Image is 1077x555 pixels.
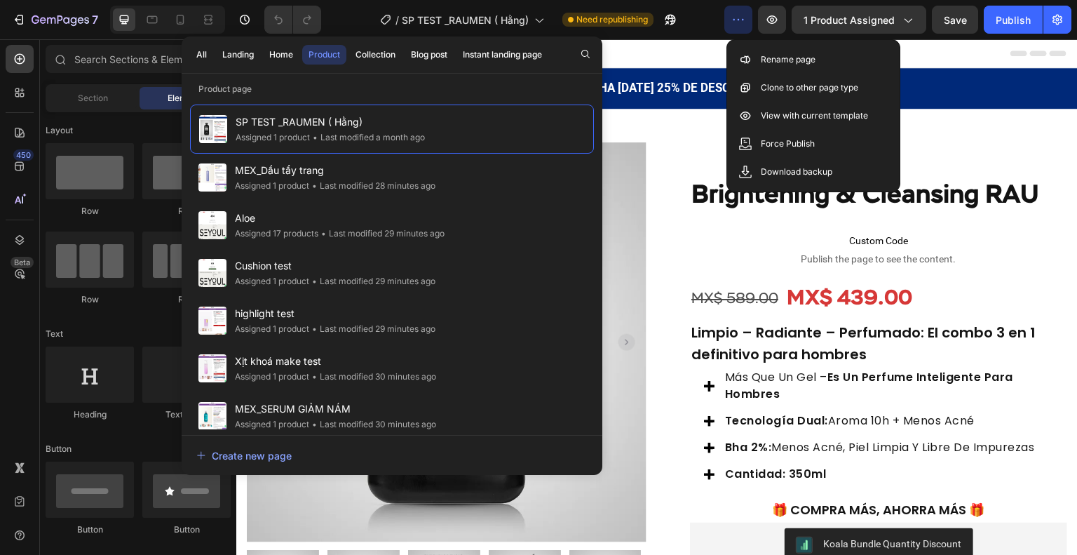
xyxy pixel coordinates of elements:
[321,228,326,239] span: •
[349,45,402,65] button: Collection
[235,417,309,432] div: Assigned 1 product
[46,523,134,536] div: Button
[405,45,454,65] button: Blog post
[309,48,340,61] div: Product
[489,330,777,363] strong: es un perfume inteligente para hombres
[309,417,436,432] div: Last modified 30 minutes ago
[235,227,318,241] div: Assigned 17 products
[168,92,200,105] span: Element
[548,489,737,523] button: Koala Bundle Quantity Discount
[309,370,436,384] div: Last modified 30 minutes ago
[455,283,799,325] strong: Limpio – Radiante – Perfumado: El combo 3 en 1 definitivo para hombres
[190,45,213,65] button: All
[46,124,73,137] span: Layout
[236,131,310,145] div: Assigned 1 product
[944,14,967,26] span: Save
[312,419,317,429] span: •
[235,258,435,274] span: Cushion test
[302,45,346,65] button: Product
[463,48,542,61] div: Instant landing page
[309,179,435,193] div: Last modified 28 minutes ago
[78,92,108,105] span: Section
[489,330,815,363] p: más que un gel –
[560,497,576,514] img: COGWoM-s-4MDEAE=.png
[313,132,318,142] span: •
[454,213,831,227] span: Publish the page to see the content.
[549,245,677,275] div: MX$ 439.00
[235,401,436,417] span: MEX_SERUM GIẢM NÁM
[142,408,231,421] div: Text Block
[236,39,1077,555] iframe: Design area
[196,441,588,469] button: Create new page
[536,462,749,479] strong: 🎁 Compra más, ahorra más 🎁
[196,448,292,463] div: Create new page
[355,48,395,61] div: Collection
[235,210,445,227] span: Aloe
[996,13,1031,27] div: Publish
[46,205,134,218] div: Row
[454,193,831,210] span: Custom Code
[235,162,435,179] span: MEX_Dầu tẩy trang
[142,293,231,306] div: Row
[92,11,98,28] p: 7
[263,45,299,65] button: Home
[932,6,978,34] button: Save
[761,165,832,179] p: Download backup
[489,373,815,390] p: aroma 10h + menos acné
[984,6,1043,34] button: Publish
[576,13,648,26] span: Need republishing
[792,6,926,34] button: 1 product assigned
[235,274,309,288] div: Assigned 1 product
[454,138,831,175] h1: Brightening & Cleansing RAU
[454,249,543,271] div: MX$ 589.00
[264,6,321,34] div: Undo/Redo
[235,370,309,384] div: Assigned 1 product
[309,274,435,288] div: Last modified 29 minutes ago
[312,323,317,334] span: •
[196,48,207,61] div: All
[309,41,533,55] strong: APROVECHA [DATE] 25% DE DESCUENTO
[46,408,134,421] div: Heading
[318,227,445,241] div: Last modified 29 minutes ago
[493,12,584,30] img: logo__tach_n_n.png
[235,322,309,336] div: Assigned 1 product
[411,48,447,61] div: Blog post
[235,305,435,322] span: highlight test
[269,48,293,61] div: Home
[6,6,104,34] button: 7
[761,53,815,67] p: Rename page
[236,114,425,131] span: SP TEST _RAUMEN ( Hằng)
[309,322,435,336] div: Last modified 29 minutes ago
[235,179,309,193] div: Assigned 1 product
[222,48,254,61] div: Landing
[489,400,536,416] strong: bha 2%:
[142,205,231,218] div: Row
[382,295,399,312] button: Carousel Next Arrow
[46,293,134,306] div: Row
[588,497,726,512] div: Koala Bundle Quantity Discount
[310,131,425,145] div: Last modified a month ago
[46,328,63,340] span: Text
[489,400,815,417] p: menos acné, piel limpia y libre de impurezas
[11,257,34,268] div: Beta
[761,81,858,95] p: Clone to other page type
[46,443,72,455] span: Button
[42,98,401,149] span: Belleza real.
[761,137,815,151] p: Force Publish
[456,45,548,65] button: Instant landing page
[312,180,317,191] span: •
[216,45,260,65] button: Landing
[804,13,895,27] span: 1 product assigned
[142,523,231,536] div: Button
[493,12,584,30] a: Seyoul Mexico
[235,353,436,370] span: Xịt khoá make test
[489,373,592,389] strong: tecnología dual:
[182,82,602,96] p: Product page
[150,12,194,30] span: 25% OFF
[312,276,317,286] span: •
[13,149,34,161] div: 450
[761,109,868,123] p: View with current template
[489,427,590,443] strong: cantidad: 350ml
[395,13,399,27] span: /
[46,45,231,73] input: Search Sections & Elements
